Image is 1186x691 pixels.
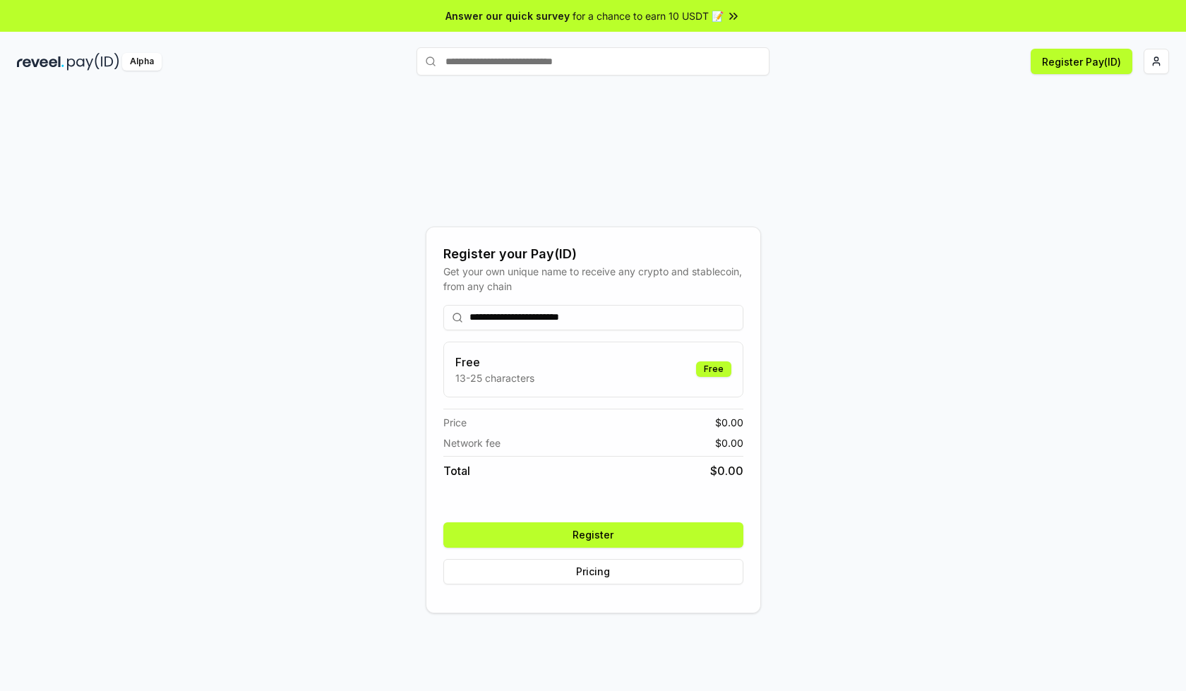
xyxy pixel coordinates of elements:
span: Answer our quick survey [445,8,570,23]
span: for a chance to earn 10 USDT 📝 [573,8,724,23]
p: 13-25 characters [455,371,534,385]
h3: Free [455,354,534,371]
span: $ 0.00 [715,435,743,450]
span: Price [443,415,467,430]
button: Register Pay(ID) [1031,49,1132,74]
div: Alpha [122,53,162,71]
span: Total [443,462,470,479]
img: pay_id [67,53,119,71]
span: $ 0.00 [710,462,743,479]
button: Register [443,522,743,548]
div: Register your Pay(ID) [443,244,743,264]
button: Pricing [443,559,743,584]
span: $ 0.00 [715,415,743,430]
img: reveel_dark [17,53,64,71]
div: Free [696,361,731,377]
span: Network fee [443,435,501,450]
div: Get your own unique name to receive any crypto and stablecoin, from any chain [443,264,743,294]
